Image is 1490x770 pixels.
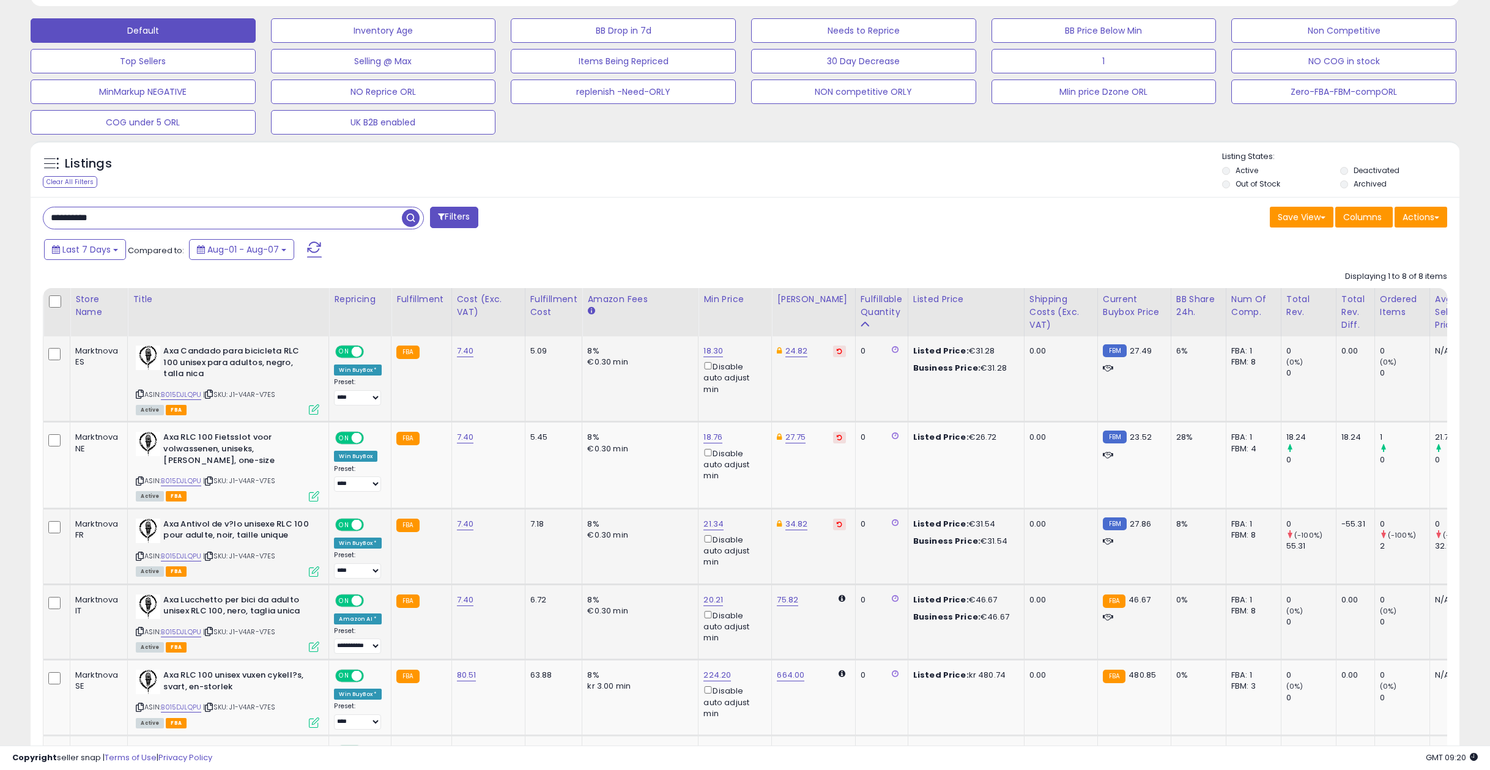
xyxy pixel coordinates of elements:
div: 8% [587,432,689,443]
div: 0.00 [1341,346,1365,357]
div: FBA: 1 [1231,594,1272,605]
button: replenish -Need-ORLY [511,80,736,104]
div: ASIN: [136,594,319,651]
button: Items Being Repriced [511,49,736,73]
button: Aug-01 - Aug-07 [189,239,294,260]
small: FBA [396,670,419,683]
div: €31.54 [913,536,1015,547]
small: FBM [1103,431,1127,443]
div: 0 [1380,616,1429,627]
b: Axa Candado para bicicleta RLC 100 unisex para adultos, negro, talla nica [163,346,312,383]
button: Top Sellers [31,49,256,73]
div: 0 [1286,519,1336,530]
b: Business Price: [913,611,980,623]
div: 21.71 [1435,432,1484,443]
strong: Copyright [12,752,57,763]
div: FBM: 8 [1231,605,1272,616]
div: Disable auto adjust min [703,684,762,719]
i: This overrides the store level Dynamic Max Price for this listing [777,520,782,528]
button: NO COG in stock [1231,49,1456,73]
span: FBA [166,718,187,728]
div: seller snap | | [12,752,212,764]
button: Last 7 Days [44,239,126,260]
a: 18.30 [703,345,723,357]
img: 51ajrOpaj4L._SL40_.jpg [136,594,160,619]
div: 0 [1286,454,1336,465]
a: 20.21 [703,594,723,606]
div: 5.09 [530,346,573,357]
span: Last 7 Days [62,243,111,256]
b: Listed Price: [913,431,969,443]
span: | SKU: J1-V4AR-V7ES [203,476,275,486]
a: 7.40 [457,518,474,530]
div: Clear All Filters [43,176,97,188]
span: All listings currently available for purchase on Amazon [136,405,164,415]
div: 0% [1176,594,1217,605]
small: (0%) [1286,357,1303,367]
button: 1 [991,49,1217,73]
div: Disable auto adjust min [703,360,762,395]
div: 8% [1176,519,1217,530]
div: 0% [1176,670,1217,681]
div: Marktnova SE [75,670,118,692]
div: Fulfillment [396,293,446,306]
div: 0.00 [1341,594,1365,605]
span: 27.86 [1130,518,1151,530]
small: FBA [396,594,419,608]
div: Total Rev. [1286,293,1331,319]
span: FBA [166,566,187,577]
div: 7.18 [530,519,573,530]
a: Terms of Use [105,752,157,763]
button: Inventory Age [271,18,496,43]
button: Needs to Reprice [751,18,976,43]
div: 0 [1286,346,1336,357]
div: 1 [1380,432,1429,443]
div: 0 [861,346,899,357]
div: €31.28 [913,346,1015,357]
span: | SKU: J1-V4AR-V7ES [203,390,275,399]
div: FBM: 8 [1231,357,1272,368]
a: 7.40 [457,431,474,443]
span: 23.52 [1130,431,1152,443]
small: FBM [1103,344,1127,357]
div: 0 [1380,454,1429,465]
span: All listings currently available for purchase on Amazon [136,718,164,728]
div: Title [133,293,324,306]
span: FBA [166,491,187,502]
i: This overrides the store level Dynamic Max Price for this listing [777,347,782,355]
button: MinMarkup NEGATIVE [31,80,256,104]
div: 2 [1380,541,1429,552]
b: Axa Antivol de v?lo unisexe RLC 100 pour adulte, noir, taille unique [163,519,312,544]
div: Store Name [75,293,122,319]
div: ASIN: [136,670,319,727]
div: Preset: [334,702,382,730]
b: Axa RLC 100 Fietsslot voor volwassenen, uniseks, [PERSON_NAME], one-size [163,432,312,469]
b: Listed Price: [913,518,969,530]
div: 0 [1286,616,1336,627]
h5: Listings [65,155,112,172]
small: (-100%) [1388,530,1416,540]
div: 0 [1286,692,1336,703]
div: Amazon AI * [334,613,382,624]
a: 34.82 [785,518,808,530]
div: Disable auto adjust min [703,446,762,482]
span: ON [337,519,352,530]
img: 51ajrOpaj4L._SL40_.jpg [136,432,160,456]
div: Disable auto adjust min [703,533,762,568]
small: FBA [396,519,419,532]
div: Cost (Exc. VAT) [457,293,520,319]
div: FBA: 1 [1231,432,1272,443]
div: 0.00 [1341,670,1365,681]
div: FBA: 1 [1231,346,1272,357]
div: 8% [587,670,689,681]
div: Preset: [334,551,382,579]
div: Preset: [334,378,382,405]
div: €0.30 min [587,605,689,616]
div: 0 [1380,368,1429,379]
div: €31.28 [913,363,1015,374]
i: Revert to store-level Dynamic Max Price [837,434,842,440]
div: Marktnova FR [75,519,118,541]
button: NO Reprice ORL [271,80,496,104]
span: ON [337,347,352,357]
a: B015DJLQPU [161,702,201,713]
